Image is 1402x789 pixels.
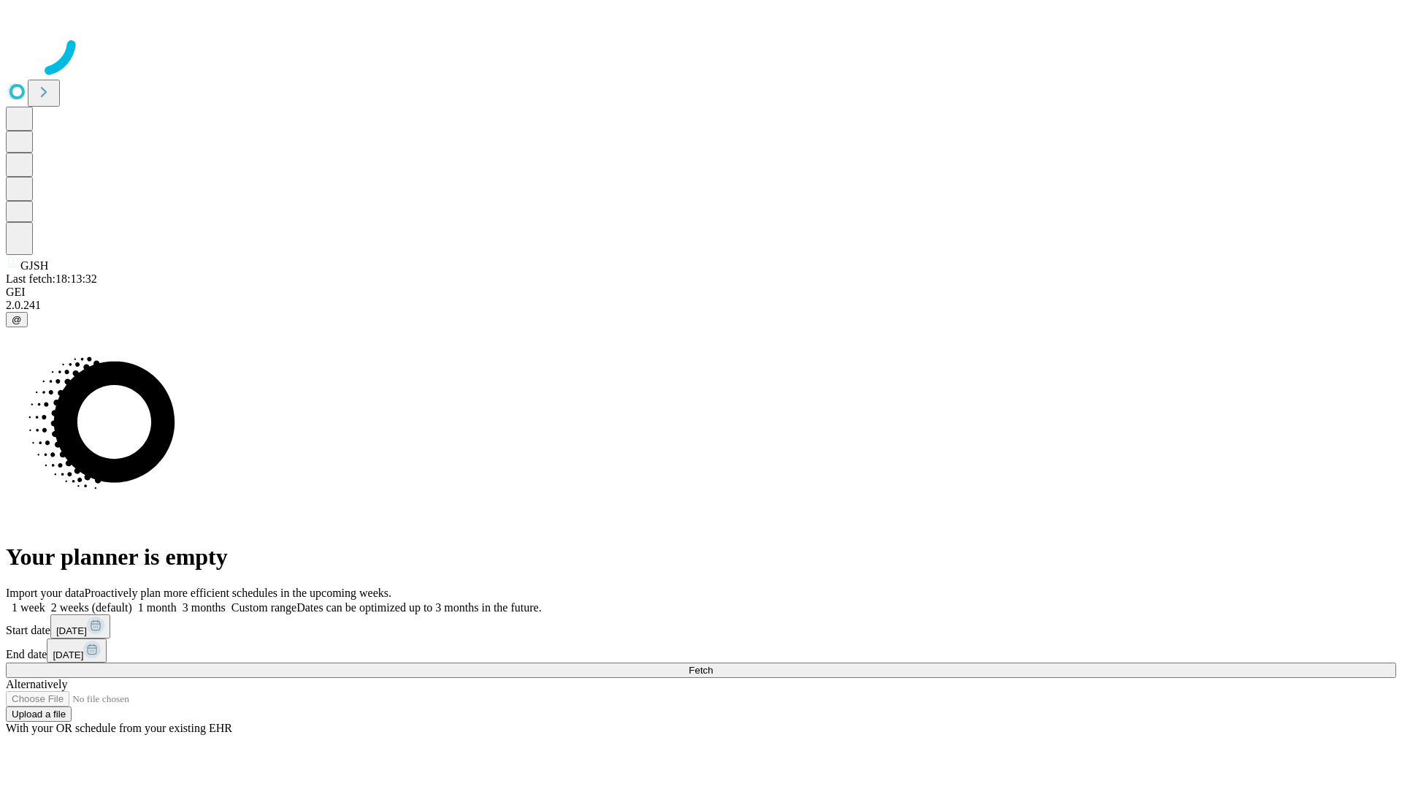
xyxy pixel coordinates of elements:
[6,639,1396,663] div: End date
[85,587,391,599] span: Proactively plan more efficient schedules in the upcoming weeks.
[50,614,110,639] button: [DATE]
[47,639,107,663] button: [DATE]
[689,665,713,676] span: Fetch
[6,722,232,734] span: With your OR schedule from your existing EHR
[56,625,87,636] span: [DATE]
[20,259,48,272] span: GJSH
[6,544,1396,571] h1: Your planner is empty
[12,314,22,325] span: @
[138,601,177,614] span: 1 month
[6,678,67,690] span: Alternatively
[6,587,85,599] span: Import your data
[6,272,97,285] span: Last fetch: 18:13:32
[6,706,72,722] button: Upload a file
[51,601,132,614] span: 2 weeks (default)
[6,614,1396,639] div: Start date
[6,663,1396,678] button: Fetch
[6,286,1396,299] div: GEI
[296,601,541,614] span: Dates can be optimized up to 3 months in the future.
[183,601,226,614] span: 3 months
[53,649,83,660] span: [DATE]
[12,601,45,614] span: 1 week
[6,299,1396,312] div: 2.0.241
[6,312,28,327] button: @
[231,601,296,614] span: Custom range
